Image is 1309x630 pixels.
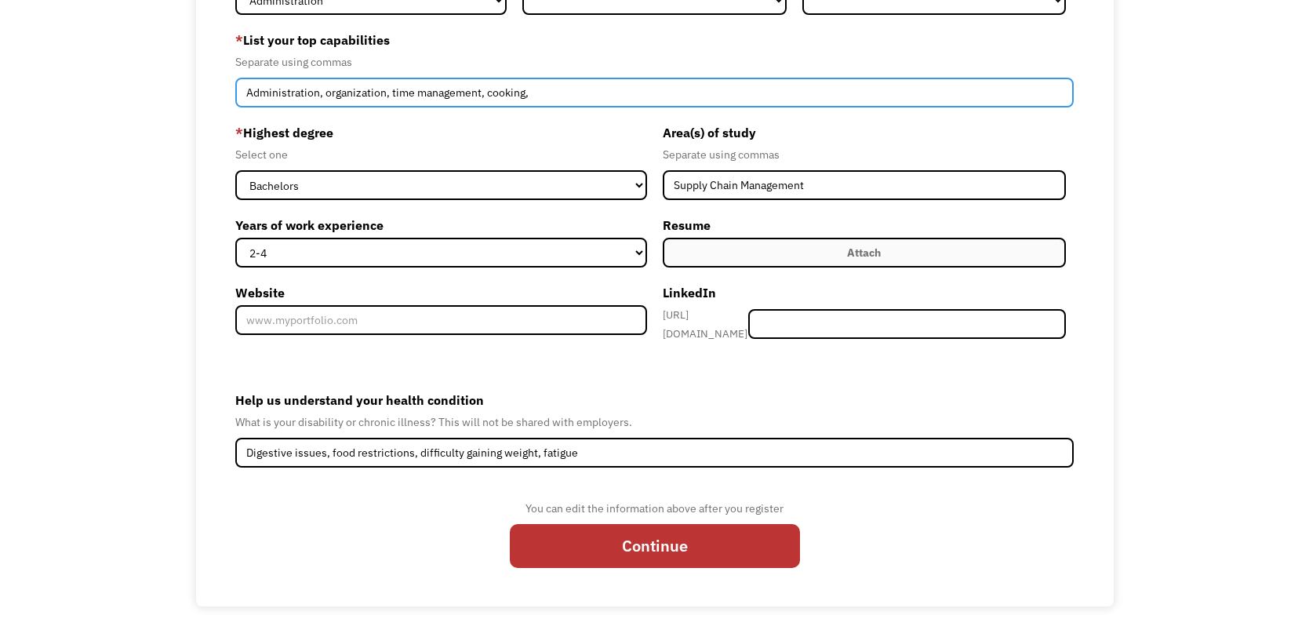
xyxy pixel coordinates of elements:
[663,170,1067,200] input: Anthropology, Education
[663,305,748,343] div: [URL][DOMAIN_NAME]
[235,78,1074,107] input: Videography, photography, accounting
[847,243,881,262] div: Attach
[510,499,800,518] div: You can edit the information above after you register
[510,524,800,568] input: Continue
[235,438,1074,468] input: Deafness, Depression, Diabetes
[663,120,1067,145] label: Area(s) of study
[663,145,1067,164] div: Separate using commas
[663,280,1067,305] label: LinkedIn
[235,120,647,145] label: Highest degree
[235,53,1074,71] div: Separate using commas
[235,145,647,164] div: Select one
[235,388,1074,413] label: Help us understand your health condition
[235,280,647,305] label: Website
[235,413,1074,432] div: What is your disability or chronic illness? This will not be shared with employers.
[235,27,1074,53] label: List your top capabilities
[235,213,647,238] label: Years of work experience
[663,238,1067,268] label: Attach
[235,305,647,335] input: www.myportfolio.com
[663,213,1067,238] label: Resume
